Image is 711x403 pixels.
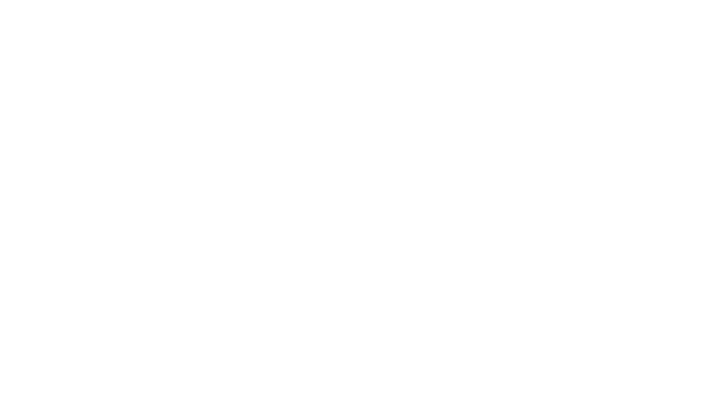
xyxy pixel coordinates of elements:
p: 業種別ソリューション [409,27,529,42]
p: サービス [317,27,375,42]
p: AWSの導入からコスト削減、 構成・運用の最適化からデータ活用まで 規模や業種業態を問わない マネージドサービスで [13,189,672,265]
span: NHN テコラス AWS総合支援サービス [146,8,228,62]
p: ナレッジ [639,27,697,42]
a: 導入事例 [564,27,605,42]
a: AWS総合支援サービス C-Chorus NHN テコラスAWS総合支援サービス [26,8,228,62]
p: 強み [245,27,283,42]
